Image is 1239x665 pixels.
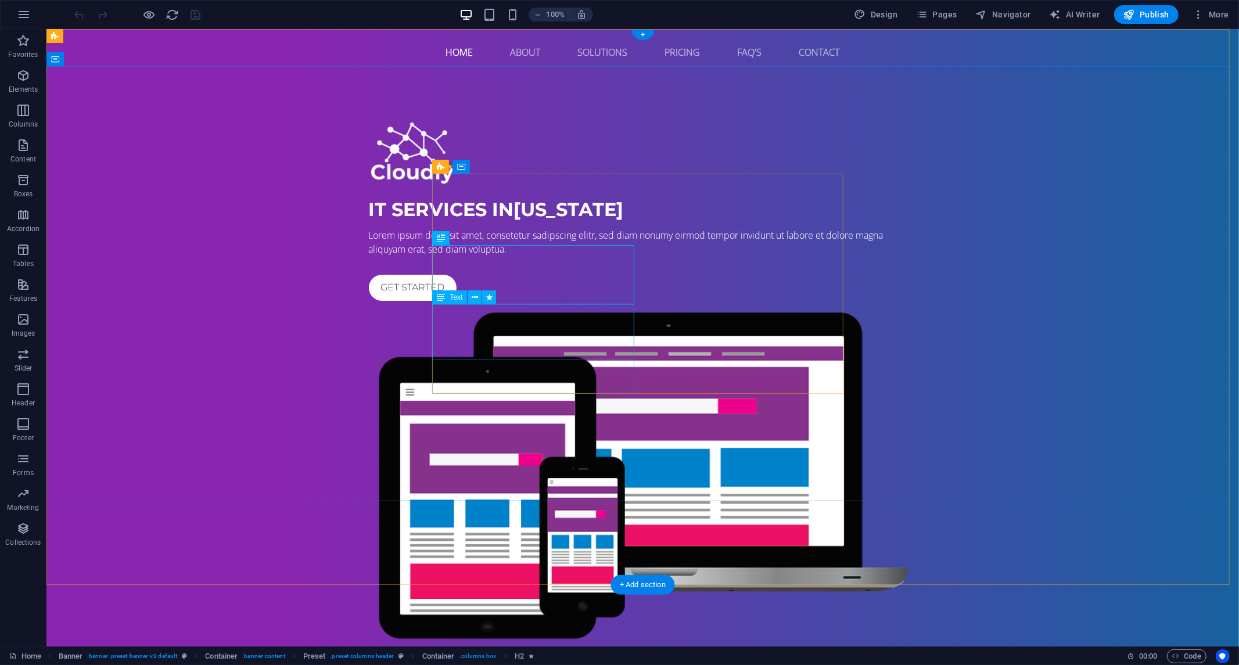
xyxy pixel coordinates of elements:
[142,8,156,21] button: Click here to leave preview mode and continue editing
[1216,649,1230,663] button: Usercentrics
[1147,652,1149,660] span: :
[515,649,524,663] span: Click to select. Double-click to edit
[205,649,238,663] span: Click to select. Double-click to edit
[166,8,179,21] button: reload
[9,649,41,663] a: Click to cancel selection. Double-click to open Pages
[10,154,36,164] p: Content
[9,85,38,94] p: Elements
[1127,649,1158,663] h6: Session time
[850,5,903,24] button: Design
[916,9,957,20] span: Pages
[12,398,35,408] p: Header
[1193,9,1229,20] span: More
[854,9,898,20] span: Design
[459,649,497,663] span: . columns-box
[166,8,179,21] i: Reload page
[9,120,38,129] p: Columns
[576,9,587,20] i: On resize automatically adjust zoom level to fit chosen device.
[13,468,34,477] p: Forms
[7,224,39,233] p: Accordion
[398,653,404,659] i: This element is a customizable preset
[59,649,534,663] nav: breadcrumb
[9,294,37,303] p: Features
[12,329,35,338] p: Images
[182,653,187,659] i: This element is a customizable preset
[1114,5,1179,24] button: Publish
[631,30,654,40] div: +
[546,8,565,21] h6: 100%
[14,189,33,199] p: Boxes
[242,649,285,663] span: . banner-content
[7,503,39,512] p: Marketing
[1167,649,1206,663] button: Code
[13,259,34,268] p: Tables
[87,649,177,663] span: . banner .preset-banner-v3-default
[529,8,570,21] button: 100%
[1050,9,1100,20] span: AI Writer
[1172,649,1201,663] span: Code
[976,9,1031,20] span: Navigator
[1139,649,1157,663] span: 00 00
[850,5,903,24] div: Design (Ctrl+Alt+Y)
[911,5,961,24] button: Pages
[1123,9,1169,20] span: Publish
[610,575,675,595] div: + Add section
[1045,5,1105,24] button: AI Writer
[59,649,83,663] span: Click to select. Double-click to edit
[1188,5,1234,24] button: More
[529,653,534,659] i: Element contains an animation
[303,649,326,663] span: Click to select. Double-click to edit
[450,294,462,301] span: Text
[15,364,33,373] p: Slider
[8,50,38,59] p: Favorites
[971,5,1036,24] button: Navigator
[13,433,34,443] p: Footer
[330,649,394,663] span: . preset-columns-header
[422,649,455,663] span: Click to select. Double-click to edit
[5,538,41,547] p: Collections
